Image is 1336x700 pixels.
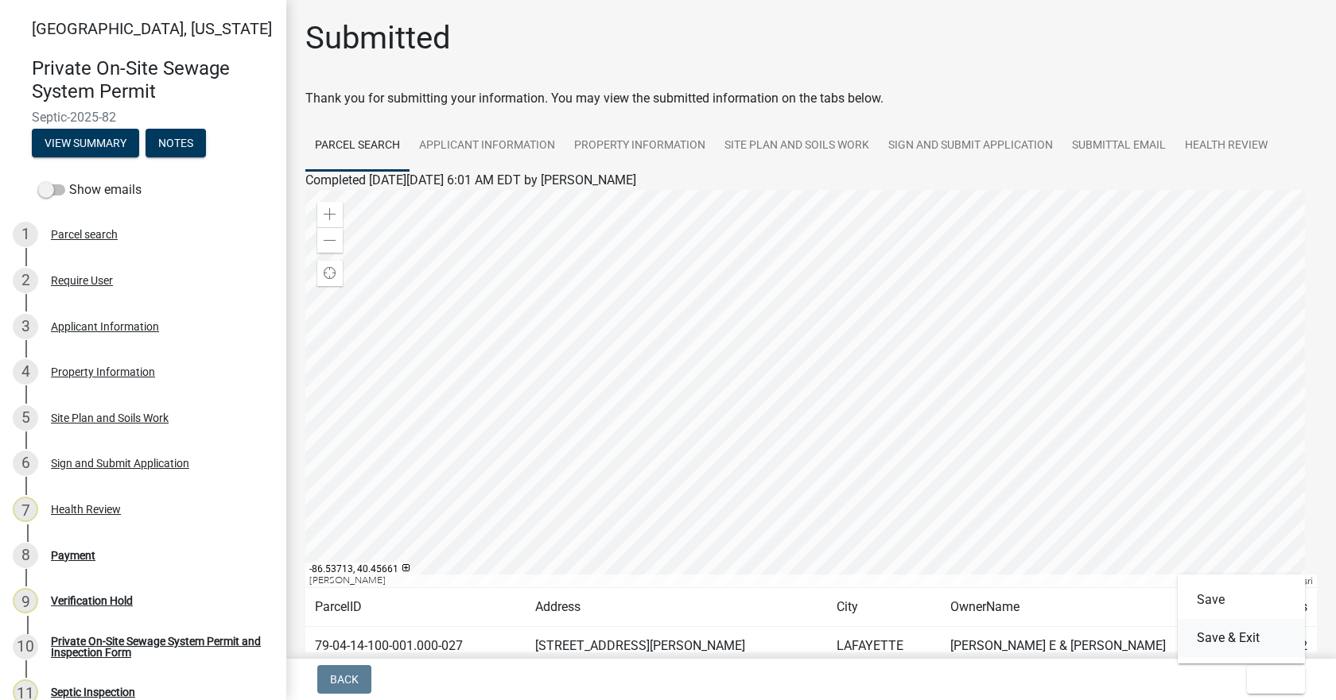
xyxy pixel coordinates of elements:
[526,627,828,666] td: [STREET_ADDRESS][PERSON_NAME]
[32,57,274,103] h4: Private On-Site Sewage System Permit
[13,543,38,568] div: 8
[51,636,261,658] div: Private On-Site Sewage System Permit and Inspection Form
[51,229,118,240] div: Parcel search
[305,19,451,57] h1: Submitted
[51,504,121,515] div: Health Review
[317,665,371,694] button: Back
[305,89,1317,108] div: Thank you for submitting your information. You may view the submitted information on the tabs below.
[51,686,135,698] div: Septic Inspection
[317,261,343,286] div: Find my location
[13,451,38,476] div: 6
[879,121,1062,172] a: Sign and Submit Application
[1178,574,1305,663] div: Exit
[13,268,38,293] div: 2
[827,627,940,666] td: LAFAYETTE
[410,121,565,172] a: Applicant Information
[1062,121,1175,172] a: Submittal Email
[1298,575,1313,586] a: Esri
[565,121,715,172] a: Property Information
[13,405,38,431] div: 5
[38,180,142,199] label: Show emails
[1178,619,1305,657] button: Save & Exit
[32,110,254,125] span: Septic-2025-82
[330,673,359,686] span: Back
[51,366,155,377] div: Property Information
[146,129,206,157] button: Notes
[305,574,1239,587] div: [PERSON_NAME]
[146,137,206,150] wm-modal-confirm: Notes
[1247,665,1305,694] button: Exit
[305,172,636,188] span: Completed [DATE][DATE] 6:01 AM EDT by [PERSON_NAME]
[32,129,139,157] button: View Summary
[51,321,159,332] div: Applicant Information
[51,275,113,286] div: Require User
[13,359,38,385] div: 4
[51,595,133,606] div: Verification Hold
[317,202,343,227] div: Zoom in
[13,497,38,522] div: 7
[13,588,38,613] div: 9
[941,588,1250,627] td: OwnerName
[526,588,828,627] td: Address
[305,121,410,172] a: Parcel search
[317,227,343,253] div: Zoom out
[13,314,38,339] div: 3
[827,588,940,627] td: City
[1175,121,1277,172] a: Health Review
[32,137,139,150] wm-modal-confirm: Summary
[941,627,1250,666] td: [PERSON_NAME] E & [PERSON_NAME]
[51,458,189,469] div: Sign and Submit Application
[715,121,879,172] a: Site Plan and Soils Work
[305,588,526,627] td: ParcelID
[13,222,38,247] div: 1
[51,550,95,561] div: Payment
[1178,581,1305,619] button: Save
[13,634,38,659] div: 10
[51,412,169,423] div: Site Plan and Soils Work
[1260,673,1283,686] span: Exit
[305,627,526,666] td: 79-04-14-100-001.000-027
[32,19,272,38] span: [GEOGRAPHIC_DATA], [US_STATE]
